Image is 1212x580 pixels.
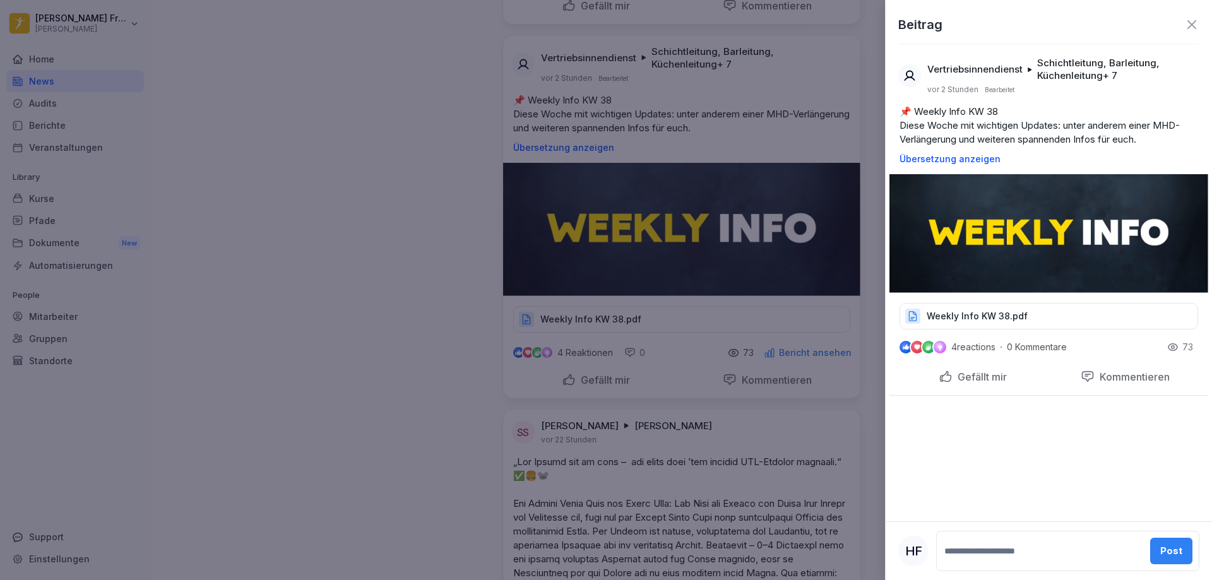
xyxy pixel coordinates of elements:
p: Übersetzung anzeigen [900,154,1198,164]
div: Post [1160,544,1182,558]
div: HF [898,536,929,566]
p: vor 2 Stunden [927,85,978,95]
p: Vertriebsinnendienst [927,63,1023,76]
p: 📌 Weekly Info KW 38 Diese Woche mit wichtigen Updates: unter anderem einer MHD-Verlängerung und w... [900,105,1198,146]
button: Post [1150,538,1192,564]
p: Weekly Info KW 38.pdf [927,310,1028,323]
p: 73 [1182,341,1193,353]
p: Gefällt mir [953,370,1007,383]
p: 0 Kommentare [1007,342,1076,352]
p: 4 reactions [951,342,995,352]
p: Bearbeitet [985,85,1014,95]
p: Schichtleitung, Barleitung, Küchenleitung + 7 [1037,57,1193,82]
img: x2xer1z8nt1hg9jx4p66gr4y.png [889,174,1208,293]
a: Weekly Info KW 38.pdf [900,314,1198,326]
p: Kommentieren [1095,370,1170,383]
p: Beitrag [898,15,942,34]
